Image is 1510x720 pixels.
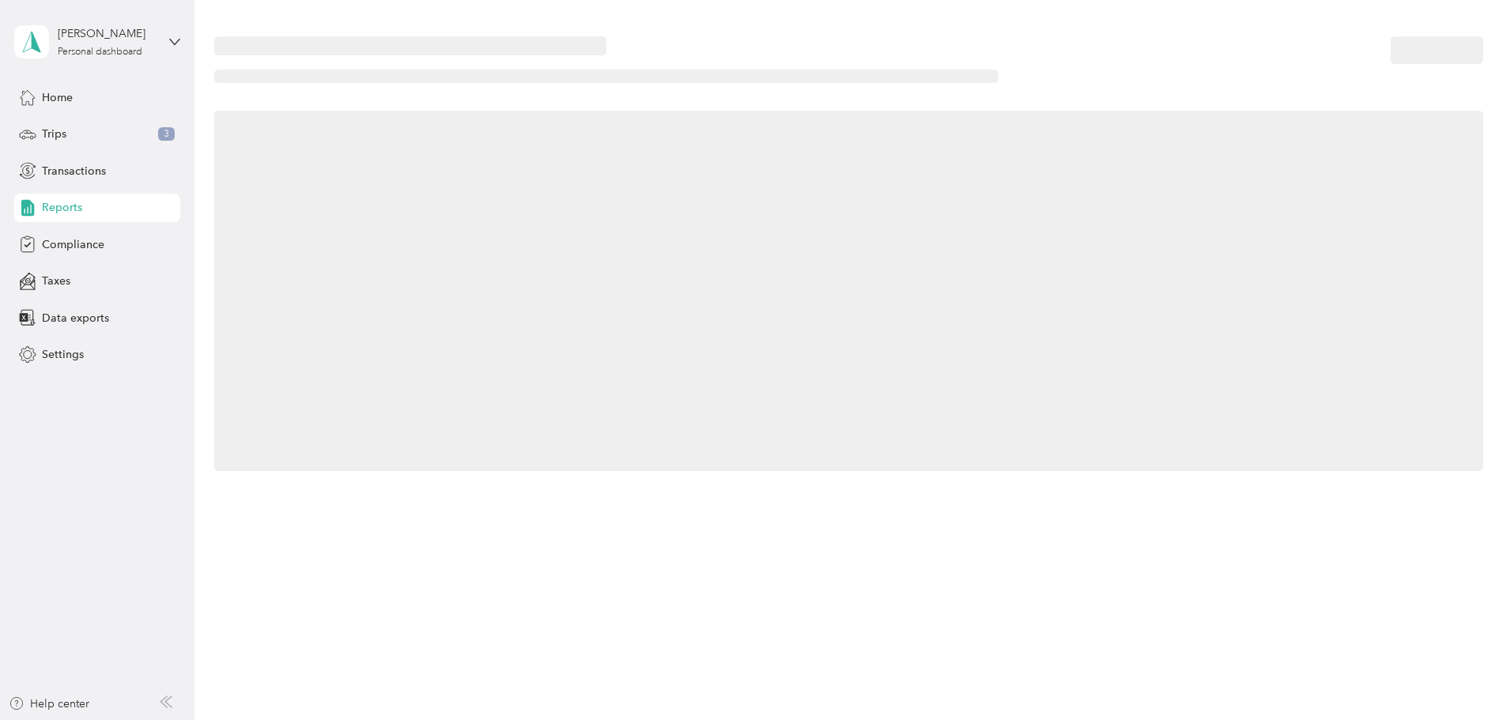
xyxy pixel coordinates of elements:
[58,25,157,42] div: [PERSON_NAME]
[42,163,106,179] span: Transactions
[42,310,109,326] span: Data exports
[42,199,82,216] span: Reports
[158,127,175,141] span: 3
[42,273,70,289] span: Taxes
[42,126,66,142] span: Trips
[9,695,89,712] button: Help center
[42,346,84,363] span: Settings
[58,47,142,57] div: Personal dashboard
[1421,631,1510,720] iframe: Everlance-gr Chat Button Frame
[42,89,73,106] span: Home
[42,236,104,253] span: Compliance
